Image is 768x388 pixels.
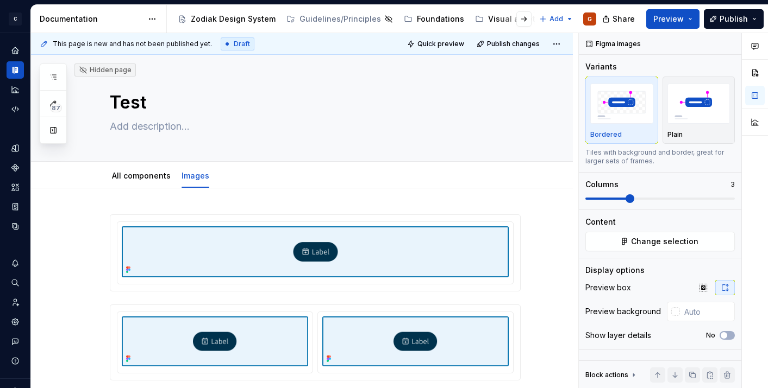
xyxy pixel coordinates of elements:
textarea: Test [108,90,519,116]
p: Plain [667,130,683,139]
button: Publish [704,9,764,29]
div: Variants [585,61,617,72]
a: Guidelines/Principles [282,10,397,28]
a: Documentation [7,61,24,79]
a: Home [7,42,24,59]
div: Visual assets [488,14,540,24]
a: Storybook stories [7,198,24,215]
button: Search ⌘K [7,274,24,291]
a: Components [7,159,24,176]
div: Tiles with background and border, great for larger sets of frames. [585,148,735,166]
button: Contact support [7,333,24,350]
span: Preview [653,14,684,24]
button: placeholderPlain [663,77,735,144]
a: Zodiak Design System [173,10,280,28]
p: 3 [730,180,735,189]
button: C [2,7,28,30]
div: Guidelines/Principles [299,14,381,24]
div: Foundations [417,14,464,24]
div: All components [108,164,175,187]
a: Assets [7,179,24,196]
div: Block actions [585,367,638,383]
a: Analytics [7,81,24,98]
label: No [706,331,715,340]
span: Share [613,14,635,24]
span: Add [550,15,563,23]
button: Change selection [585,232,735,251]
span: Quick preview [417,40,464,48]
button: Share [597,9,642,29]
div: Block actions [585,371,628,379]
div: Columns [585,179,619,190]
span: Publish changes [487,40,540,48]
div: Show layer details [585,330,651,341]
button: Quick preview [404,36,469,52]
span: 87 [50,104,62,112]
a: Settings [7,313,24,330]
input: Auto [680,302,735,321]
div: Documentation [40,14,142,24]
span: This page is new and has not been published yet. [53,40,212,48]
button: Publish changes [473,36,545,52]
div: Preview box [585,282,631,293]
div: Display options [585,265,645,276]
a: Visual assets [471,10,544,28]
div: Preview background [585,306,661,317]
button: placeholderBordered [585,77,658,144]
div: Images [177,164,214,187]
a: Code automation [7,100,24,118]
div: Zodiak Design System [191,14,276,24]
a: Design tokens [7,139,24,157]
a: Invite team [7,294,24,311]
a: Data sources [7,218,24,235]
img: placeholder [590,84,653,123]
a: Foundations [399,10,469,28]
button: Add [536,11,577,27]
div: Content [585,217,616,227]
span: Change selection [631,236,698,247]
div: G [588,15,592,23]
button: Notifications [7,255,24,272]
div: Page tree [173,8,534,30]
p: Bordered [590,130,622,139]
a: Images [182,171,209,180]
img: placeholder [667,84,730,123]
button: Preview [646,9,700,29]
div: C [9,12,22,26]
a: All components [112,171,171,180]
span: Publish [720,14,748,24]
span: Draft [234,40,250,48]
div: Hidden page [79,66,132,74]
